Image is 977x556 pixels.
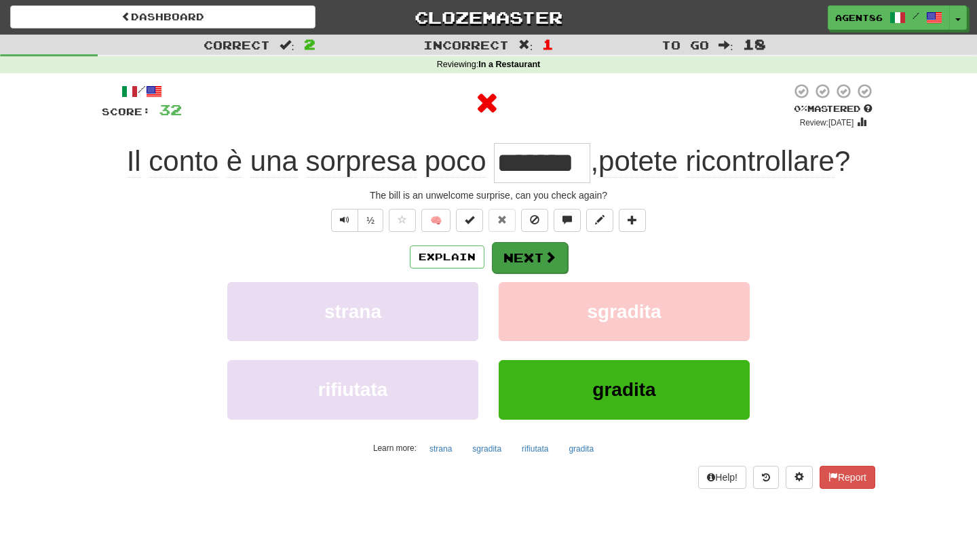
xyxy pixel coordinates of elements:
span: , ? [590,145,850,178]
button: gradita [499,360,750,419]
button: Favorite sentence (alt+f) [389,209,416,232]
span: una [250,145,298,178]
div: / [102,83,182,100]
span: potete [598,145,678,178]
div: The bill is an unwelcome surprise, can you check again? [102,188,875,202]
span: poco [425,145,486,178]
button: sgradita [499,282,750,341]
button: Reset to 0% Mastered (alt+r) [488,209,516,232]
span: : [518,39,533,51]
button: Explain [410,245,484,269]
span: gradita [592,379,655,400]
button: strana [422,439,459,459]
button: Add to collection (alt+a) [619,209,646,232]
span: Agent86 [835,12,883,24]
strong: In a Restaurant [478,60,540,69]
button: 🧠 [421,209,451,232]
span: : [719,39,733,51]
span: strana [324,301,381,322]
span: conto [149,145,218,178]
button: rifiutata [227,360,478,419]
span: è [227,145,242,178]
button: Discuss sentence (alt+u) [554,209,581,232]
span: 18 [743,36,766,52]
span: rifiutata [318,379,388,400]
a: Agent86 / [828,5,950,30]
span: 1 [542,36,554,52]
button: ½ [358,209,383,232]
a: Clozemaster [336,5,641,29]
button: strana [227,282,478,341]
span: sgradita [588,301,662,322]
span: 2 [304,36,315,52]
button: sgradita [465,439,509,459]
span: 32 [159,101,182,118]
button: Next [492,242,568,273]
span: Score: [102,106,151,117]
small: Learn more: [373,443,417,453]
span: : [280,39,294,51]
div: Mastered [791,103,875,115]
span: sorpresa [306,145,417,178]
span: ricontrollare [686,145,835,178]
button: Edit sentence (alt+d) [586,209,613,232]
span: Incorrect [423,38,509,52]
button: Play sentence audio (ctl+space) [331,209,358,232]
button: Set this sentence to 100% Mastered (alt+m) [456,209,483,232]
button: rifiutata [514,439,556,459]
button: Ignore sentence (alt+i) [521,209,548,232]
span: 0 % [794,103,807,114]
button: gradita [561,439,601,459]
span: / [913,11,919,20]
small: Review: [DATE] [800,118,854,127]
a: Dashboard [10,5,315,28]
button: Report [820,466,875,489]
div: Text-to-speech controls [328,209,383,232]
button: Round history (alt+y) [753,466,779,489]
span: Il [127,145,141,178]
span: Correct [204,38,270,52]
button: Help! [698,466,746,489]
span: To go [662,38,709,52]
